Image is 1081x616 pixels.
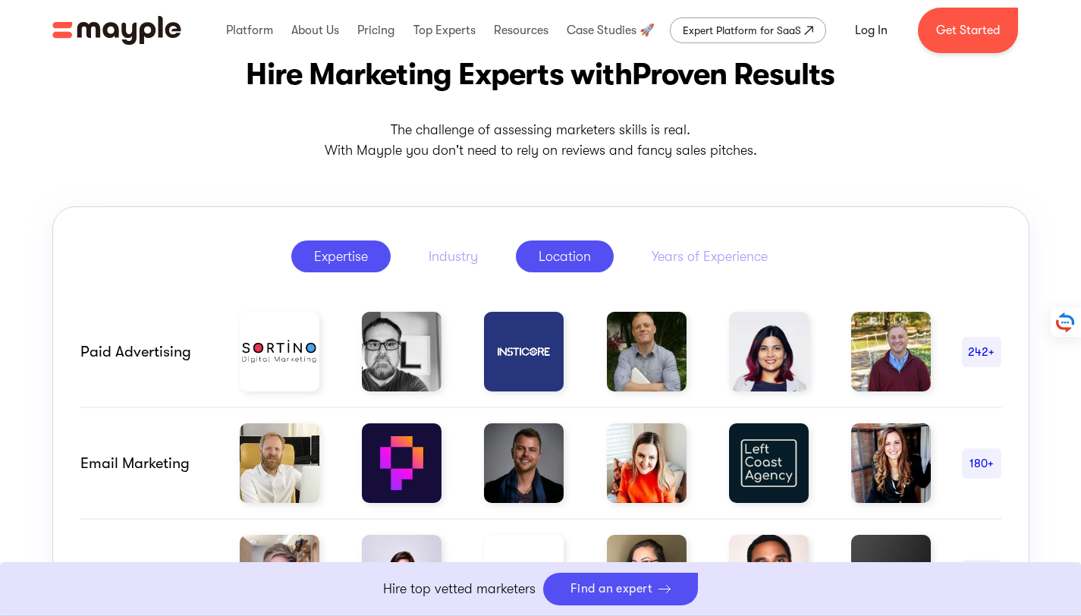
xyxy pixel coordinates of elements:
a: Log In [837,12,906,49]
div: About Us [288,6,343,55]
div: Location [539,247,591,266]
a: Expert Platform for SaaS [670,17,826,43]
span: Proven Results [632,57,835,92]
div: Top Experts [410,6,479,55]
div: Years of Experience [652,247,768,266]
div: Platform [222,6,277,55]
iframe: Chat Widget [808,440,1081,616]
div: Pricing [354,6,398,55]
div: Expertise [314,247,368,266]
div: Industry [429,247,478,266]
img: Mayple logo [52,16,181,45]
div: Paid advertising [80,343,209,361]
p: The challenge of assessing marketers skills is real. With Mayple you don't need to rely on review... [52,120,1029,161]
a: Get Started [918,8,1018,53]
div: email marketing [80,454,209,473]
h2: Hire Marketing Experts with [52,53,1029,96]
a: home [52,16,181,45]
div: Expert Platform for SaaS [683,21,801,39]
div: Resources [490,6,552,55]
div: 242+ [962,343,1001,361]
